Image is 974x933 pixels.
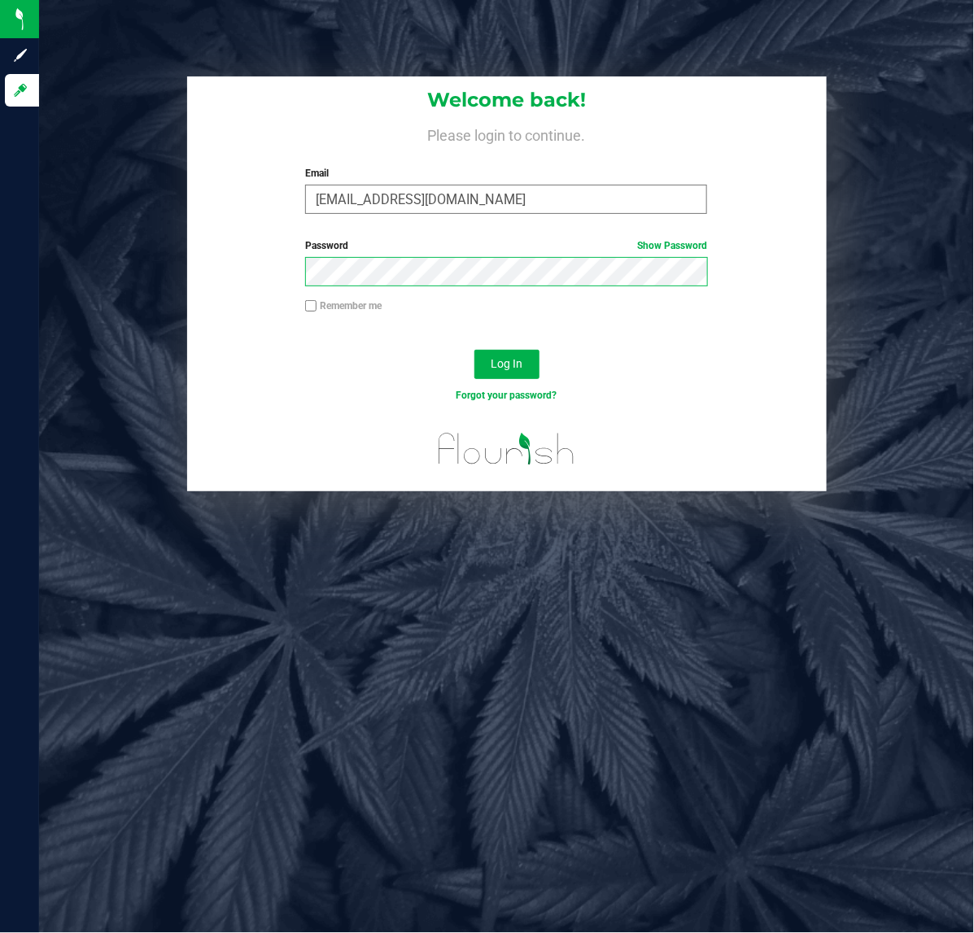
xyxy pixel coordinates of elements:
[305,240,348,251] span: Password
[12,47,28,63] inline-svg: Sign up
[305,166,707,181] label: Email
[187,124,827,143] h4: Please login to continue.
[426,420,587,478] img: flourish_logo.svg
[474,350,539,379] button: Log In
[305,299,382,313] label: Remember me
[637,240,707,251] a: Show Password
[456,390,557,401] a: Forgot your password?
[187,89,827,111] h1: Welcome back!
[491,357,522,370] span: Log In
[305,300,317,312] input: Remember me
[12,82,28,98] inline-svg: Log in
